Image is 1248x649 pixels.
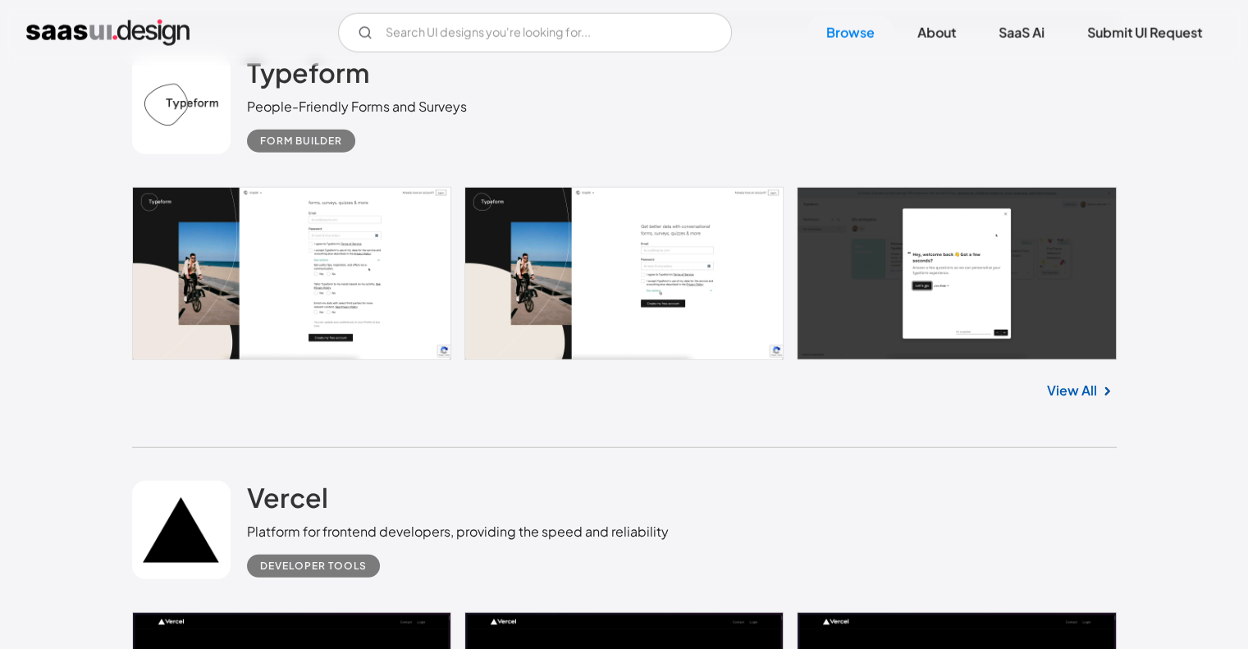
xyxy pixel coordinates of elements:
[260,131,342,151] div: Form Builder
[247,97,467,117] div: People-Friendly Forms and Surveys
[26,20,190,46] a: home
[1067,15,1222,51] a: Submit UI Request
[247,481,328,522] a: Vercel
[247,522,669,542] div: Platform for frontend developers, providing the speed and reliability
[898,15,976,51] a: About
[338,13,732,53] form: Email Form
[807,15,894,51] a: Browse
[1047,381,1097,400] a: View All
[247,481,328,514] h2: Vercel
[247,56,369,89] h2: Typeform
[338,13,732,53] input: Search UI designs you're looking for...
[979,15,1064,51] a: SaaS Ai
[247,56,369,97] a: Typeform
[260,556,367,576] div: Developer tools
